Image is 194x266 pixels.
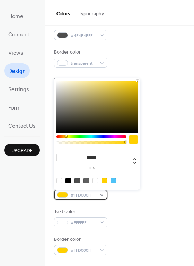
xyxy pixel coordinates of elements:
span: transparent [71,60,96,67]
span: #FFD000FF [71,247,96,254]
a: Connect [4,27,34,41]
a: Contact Us [4,118,40,133]
span: #FFFFFF [71,219,96,227]
span: Views [8,48,23,58]
a: Home [4,8,27,23]
span: Form [8,103,21,113]
div: Border color [54,236,106,243]
span: Home [8,11,23,22]
a: Form [4,100,25,115]
div: rgb(255, 255, 255) [92,178,98,183]
div: rgb(96, 96, 96) [83,178,89,183]
div: Border color [54,49,106,56]
div: Inner border color [54,76,106,84]
a: Views [4,45,27,60]
div: rgb(0, 0, 0) [65,178,71,183]
div: Text color [54,208,106,216]
span: Upgrade [11,147,33,154]
div: rgb(255, 208, 0) [102,178,107,183]
span: Connect [8,29,29,40]
span: #FFD000FF [71,192,96,199]
a: Settings [4,82,33,96]
div: rgba(0, 0, 0, 0) [56,178,62,183]
div: rgb(78, 78, 78) [74,178,80,183]
span: Settings [8,84,29,95]
a: Design [4,63,30,78]
span: Contact Us [8,121,36,132]
div: Text color [54,21,106,28]
div: rgb(79, 195, 247) [111,178,116,183]
label: hex [56,166,126,170]
span: #4E4E4EFF [71,32,96,39]
button: Upgrade [4,144,40,156]
span: Design [8,66,26,77]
